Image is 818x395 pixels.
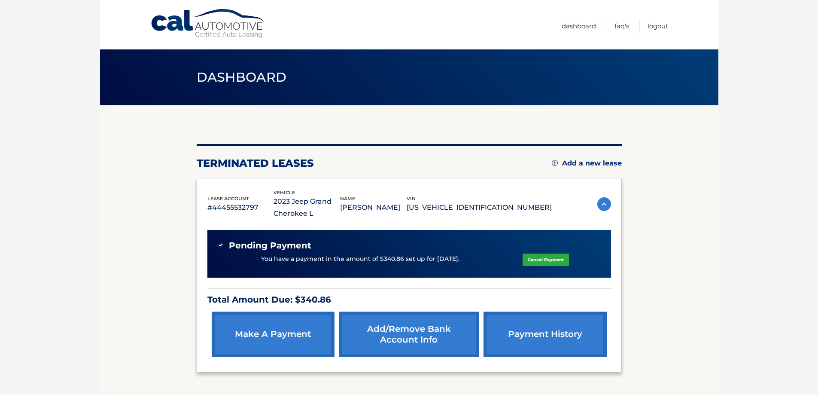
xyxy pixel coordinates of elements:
img: add.svg [552,160,558,166]
a: Cal Automotive [150,9,266,39]
a: Dashboard [562,19,596,33]
img: check-green.svg [218,242,224,248]
span: lease account [207,196,249,202]
span: Dashboard [197,69,287,85]
a: Cancel Payment [523,254,569,266]
p: 2023 Jeep Grand Cherokee L [274,196,340,220]
span: vin [407,196,416,202]
span: vehicle [274,190,295,196]
span: Pending Payment [229,240,311,251]
a: FAQ's [614,19,629,33]
a: Logout [648,19,668,33]
a: payment history [484,312,606,357]
a: Add/Remove bank account info [339,312,479,357]
p: Total Amount Due: $340.86 [207,292,611,307]
p: #44455532797 [207,202,274,214]
a: Add a new lease [552,159,622,168]
img: accordion-active.svg [597,197,611,211]
p: [PERSON_NAME] [340,202,407,214]
h2: terminated leases [197,157,314,170]
p: You have a payment in the amount of $340.86 set up for [DATE]. [261,254,459,264]
p: [US_VEHICLE_IDENTIFICATION_NUMBER] [407,202,552,214]
a: make a payment [212,312,334,357]
span: name [340,196,355,202]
